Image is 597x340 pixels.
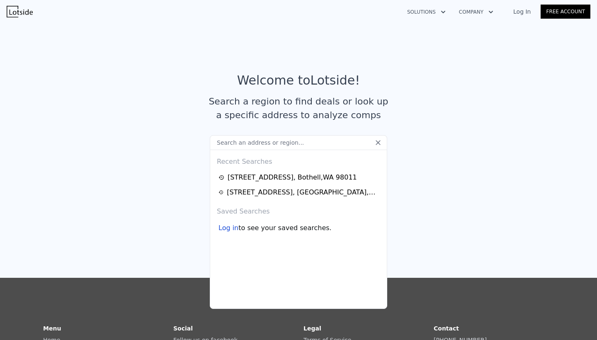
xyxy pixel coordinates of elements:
[503,7,541,16] a: Log In
[400,5,452,19] button: Solutions
[238,223,331,233] span: to see your saved searches.
[214,150,383,170] div: Recent Searches
[237,73,360,88] div: Welcome to Lotside !
[173,325,193,332] strong: Social
[541,5,590,19] a: Free Account
[218,172,381,182] a: [STREET_ADDRESS], Bothell,WA 98011
[303,325,321,332] strong: Legal
[227,187,381,197] div: [STREET_ADDRESS] , [GEOGRAPHIC_DATA] , WA 98077
[43,325,61,332] strong: Menu
[214,200,383,220] div: Saved Searches
[218,223,238,233] div: Log in
[434,325,459,332] strong: Contact
[452,5,500,19] button: Company
[218,187,381,197] a: [STREET_ADDRESS], [GEOGRAPHIC_DATA],WA 98077
[210,135,387,150] input: Search an address or region...
[7,6,33,17] img: Lotside
[206,95,391,122] div: Search a region to find deals or look up a specific address to analyze comps
[228,172,357,182] div: [STREET_ADDRESS] , Bothell , WA 98011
